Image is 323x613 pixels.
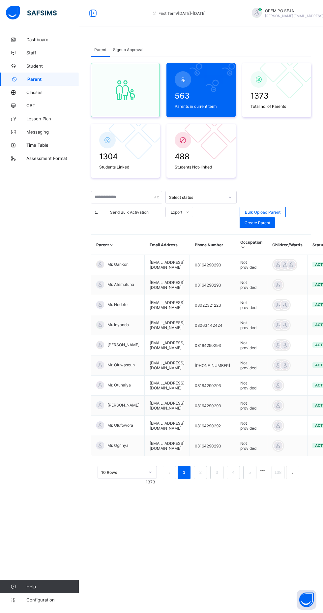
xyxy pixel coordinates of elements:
td: 08063442424 [190,315,235,335]
span: Mr. Olufowora [107,423,133,428]
span: Staff [26,50,79,55]
span: Classes [26,90,79,95]
li: 2 [194,466,207,479]
a: 1 [181,468,187,477]
li: 3 [210,466,223,479]
th: Email Address [145,235,190,255]
td: [EMAIL_ADDRESS][DOMAIN_NAME] [145,376,190,396]
td: [EMAIL_ADDRESS][DOMAIN_NAME] [145,436,190,456]
span: Total no. of Parents [250,104,303,109]
td: 08164290293 [190,396,235,416]
span: Student [26,63,79,69]
td: Not provided [235,255,267,275]
td: [EMAIL_ADDRESS][DOMAIN_NAME] [145,335,190,355]
span: Assessment Format [26,156,79,161]
span: Help [26,584,79,589]
span: 563 [175,91,227,101]
span: Bulk Upload Parent [245,210,280,215]
td: Not provided [235,275,267,295]
td: [EMAIL_ADDRESS][DOMAIN_NAME] [145,416,190,436]
button: next page [286,466,299,479]
td: [PHONE_NUMBER] [190,355,235,376]
span: Parent [94,47,106,52]
button: Open asap [297,590,316,610]
span: Parents in current term [175,104,227,109]
i: Sort in Ascending Order [240,245,246,250]
th: Children/Wards [267,235,308,255]
span: Mr. Gankon [107,262,129,267]
span: Send Bulk Activation [102,210,157,215]
span: Parent [27,77,79,82]
td: [EMAIL_ADDRESS][DOMAIN_NAME] [145,315,190,335]
span: Time Table [26,142,79,148]
td: 08164290293 [190,376,235,396]
li: 1 [178,466,191,479]
li: 4 [227,466,240,479]
li: 138 [272,466,285,479]
td: Not provided [235,335,267,355]
li: 向后 5 页 [258,466,267,475]
span: [PERSON_NAME] [107,342,139,347]
span: [PERSON_NAME] [107,403,139,408]
span: 1304 [99,152,152,161]
td: Not provided [235,376,267,396]
td: Not provided [235,396,267,416]
a: 3 [214,468,220,477]
div: 10 Rows [101,470,145,475]
a: 138 [273,468,284,477]
span: Students Linked [99,165,152,169]
td: [EMAIL_ADDRESS][DOMAIN_NAME] [145,295,190,315]
li: 5 [243,466,256,479]
td: [EMAIL_ADDRESS][DOMAIN_NAME] [145,396,190,416]
td: 08164290293 [190,436,235,456]
span: Students Not-linked [175,165,227,169]
span: Mr. Oluwaseun [107,362,135,367]
td: [EMAIL_ADDRESS][DOMAIN_NAME] [145,255,190,275]
td: 08164290293 [190,275,235,295]
span: Configuration [26,597,79,602]
td: 08164290293 [190,335,235,355]
div: Select status [169,195,224,200]
li: 上一页 [163,466,176,479]
span: Mr. Otunaiya [107,383,131,387]
i: Sort in Ascending Order [109,242,115,247]
td: 08164290292 [190,416,235,436]
td: [EMAIL_ADDRESS][DOMAIN_NAME] [145,355,190,376]
td: Not provided [235,295,267,315]
span: Signup Approval [113,47,143,52]
span: Mr. Afemufuna [107,282,134,287]
td: 08022321223 [190,295,235,315]
span: Mr. Hodefe [107,302,128,307]
span: Lesson Plan [26,116,79,121]
th: Parent [91,235,145,255]
span: Messaging [26,129,79,135]
a: 5 [247,468,253,477]
span: Mr. Ogrinya [107,443,129,448]
td: Not provided [235,416,267,436]
li: 下一页 [286,466,299,479]
button: prev page [163,466,176,479]
td: Not provided [235,315,267,335]
img: safsims [6,6,57,20]
span: Create Parent [245,220,270,225]
td: Not provided [235,355,267,376]
th: Occupation [235,235,267,255]
td: 08164290293 [190,255,235,275]
td: Not provided [235,436,267,456]
a: 2 [197,468,204,477]
span: Dashboard [26,37,79,42]
th: Phone Number [190,235,235,255]
span: session/term information [152,11,206,16]
span: CBT [26,103,79,108]
span: Export [171,210,182,215]
span: 488 [175,152,227,161]
span: Mr. Inyanda [107,322,129,327]
span: 1373 [250,91,303,101]
a: 4 [230,468,236,477]
td: [EMAIL_ADDRESS][DOMAIN_NAME] [145,275,190,295]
